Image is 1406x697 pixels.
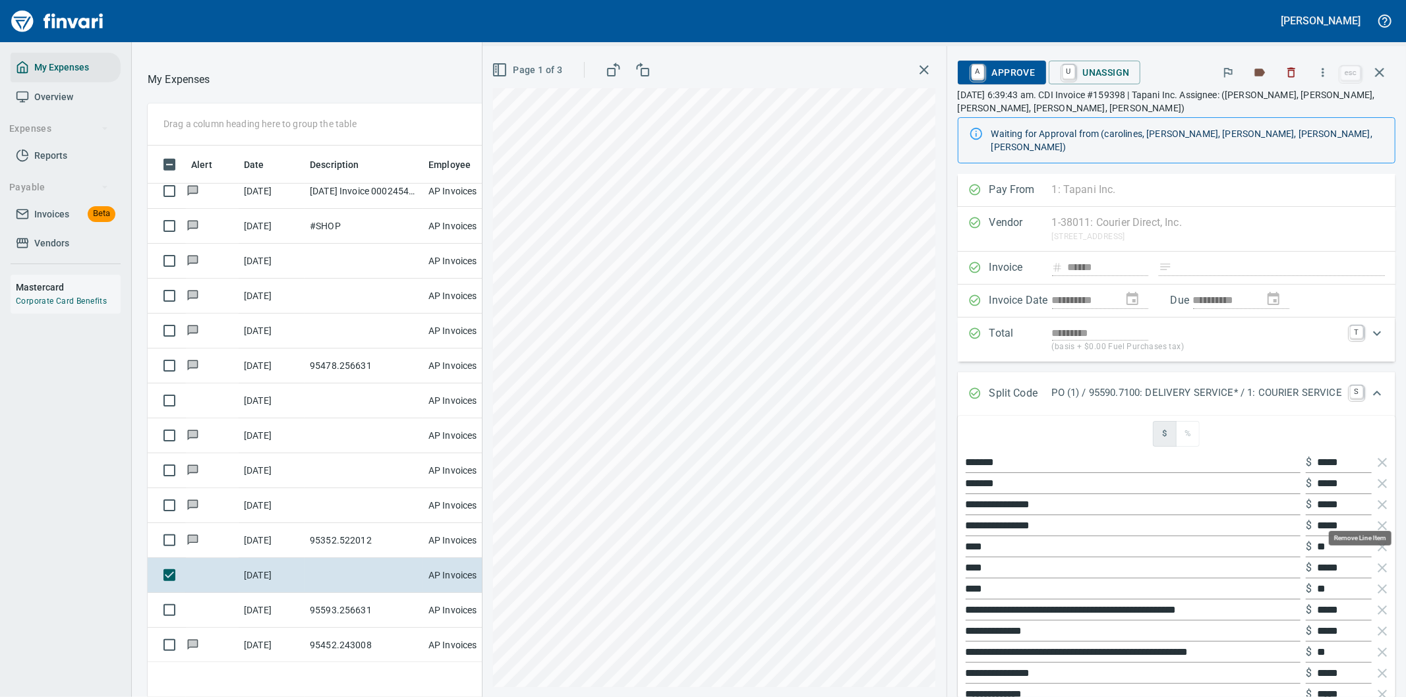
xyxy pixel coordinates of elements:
span: Has messages [186,640,200,649]
button: Remove Line Item [1374,644,1390,660]
span: Has messages [186,501,200,509]
div: Expand [958,318,1395,362]
td: [DATE] [239,383,305,418]
span: Employee [428,157,488,173]
span: Page 1 of 3 [494,62,562,78]
td: AP Invoices [423,174,522,209]
span: Has messages [186,186,200,195]
span: Alert [191,157,212,173]
p: $ [1306,476,1312,491]
button: [PERSON_NAME] [1278,11,1364,31]
td: [DATE] [239,174,305,209]
p: Total [989,325,1052,354]
p: $ [1306,455,1312,470]
p: [DATE] 6:39:43 am. CDI Invoice #159398 | Tapani Inc. Assignee: ([PERSON_NAME], [PERSON_NAME], [PE... [958,88,1395,115]
span: Alert [191,157,229,173]
span: Overview [34,89,73,105]
span: Employee [428,157,471,173]
button: Remove Line Item [1374,455,1390,470]
td: 95478.256631 [305,348,423,383]
button: % [1176,421,1200,447]
a: esc [1341,66,1361,80]
nav: breadcrumb [148,72,210,88]
a: My Expenses [11,53,121,82]
button: AApprove [958,61,1046,84]
span: Reports [34,148,67,164]
span: Approve [968,61,1036,84]
button: Flag [1214,58,1243,87]
td: AP Invoices [423,244,522,279]
button: Remove Line Item [1374,581,1390,597]
span: Has messages [186,326,200,335]
span: Has messages [186,221,200,230]
button: Remove Line Item [1374,497,1390,513]
p: My Expenses [148,72,210,88]
button: $ [1153,421,1177,447]
td: AP Invoices [423,383,522,418]
td: [DATE] Invoice 0002454822 from Central Welding Supply Co., Inc (1-23924) [305,174,423,209]
td: [DATE] [239,418,305,453]
span: Payable [9,179,109,196]
td: AP Invoices [423,209,522,244]
button: Remove Line Item [1374,476,1390,491]
p: $ [1306,581,1312,597]
p: $ [1306,539,1312,555]
p: Split Code [989,385,1052,403]
button: Labels [1245,58,1274,87]
span: My Expenses [34,59,89,76]
img: Finvari [8,5,107,37]
span: Expenses [9,121,109,137]
button: Page 1 of 3 [489,58,568,82]
div: Waiting for Approval from (carolines, [PERSON_NAME], [PERSON_NAME], [PERSON_NAME], [PERSON_NAME]) [991,122,1384,159]
span: % [1181,426,1194,441]
a: U [1063,65,1075,79]
a: T [1350,325,1363,339]
span: Unassign [1059,61,1130,84]
td: AP Invoices [423,628,522,663]
td: 95352.522012 [305,523,423,558]
a: Corporate Card Benefits [16,296,107,306]
td: [DATE] [239,558,305,593]
a: A [972,65,984,79]
span: Invoices [34,206,69,223]
td: AP Invoices [423,488,522,523]
td: [DATE] [239,628,305,663]
span: Description [310,157,376,173]
td: AP Invoices [423,558,522,593]
a: InvoicesBeta [11,200,121,229]
button: Remove Line Item [1374,602,1390,618]
td: AP Invoices [423,453,522,488]
td: AP Invoices [423,314,522,348]
button: More [1308,58,1337,87]
p: $ [1306,602,1312,618]
td: [DATE] [239,523,305,558]
button: UUnassign [1049,61,1140,84]
p: $ [1306,665,1312,681]
button: Remove Line Item [1374,560,1390,576]
td: 95593.256631 [305,593,423,628]
span: Has messages [186,431,200,439]
span: Beta [88,206,115,221]
button: Discard [1277,58,1306,87]
td: [DATE] [239,348,305,383]
td: [DATE] [239,488,305,523]
span: Vendors [34,235,69,252]
td: #SHOP [305,209,423,244]
a: Reports [11,141,121,171]
span: Description [310,157,359,173]
p: (basis + $0.00 Fuel Purchases tax) [1052,341,1342,354]
span: Date [244,157,281,173]
button: Payable [4,175,114,200]
td: AP Invoices [423,593,522,628]
td: AP Invoices [423,348,522,383]
span: $ [1158,426,1171,441]
td: AP Invoices [423,523,522,558]
h5: [PERSON_NAME] [1281,14,1361,28]
td: [DATE] [239,314,305,348]
p: $ [1306,560,1312,576]
td: [DATE] [239,244,305,279]
a: Overview [11,82,121,112]
span: Date [244,157,264,173]
a: S [1350,385,1363,399]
